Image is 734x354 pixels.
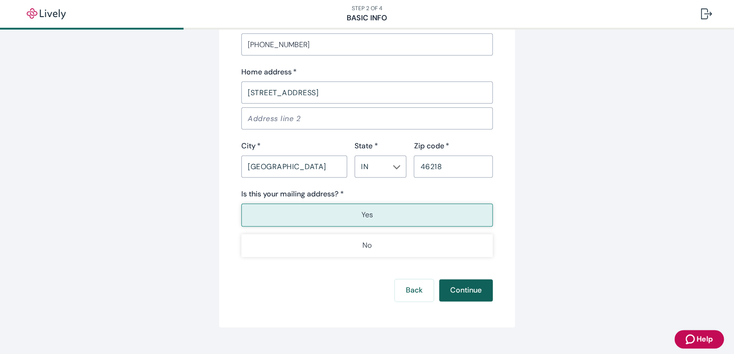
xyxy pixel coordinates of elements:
[241,189,344,200] label: Is this your mailing address? *
[697,334,713,345] span: Help
[241,140,261,152] label: City
[674,330,724,348] button: Zendesk support iconHelp
[355,140,378,152] label: State *
[241,157,347,176] input: City
[693,3,719,25] button: Log out
[362,240,372,251] p: No
[361,209,373,220] p: Yes
[392,162,401,171] button: Open
[395,279,434,301] button: Back
[439,279,493,301] button: Continue
[414,140,449,152] label: Zip code
[393,163,400,171] svg: Chevron icon
[241,203,493,226] button: Yes
[241,109,493,128] input: Address line 2
[20,8,72,19] img: Lively
[241,35,493,54] input: (555) 555-5555
[241,83,493,102] input: Address line 1
[685,334,697,345] svg: Zendesk support icon
[414,157,493,176] input: Zip code
[241,234,493,257] button: No
[357,160,388,173] input: --
[241,67,297,78] label: Home address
